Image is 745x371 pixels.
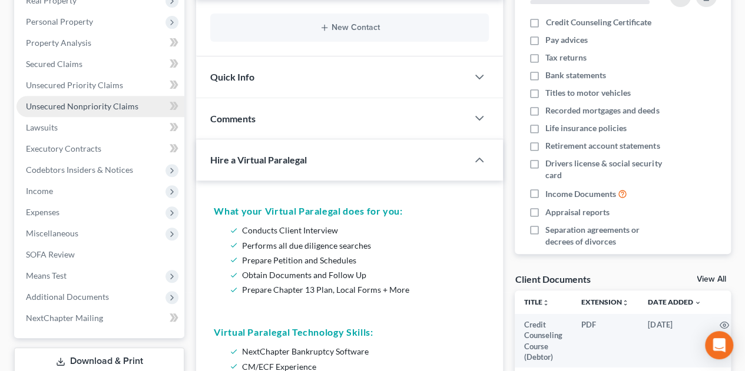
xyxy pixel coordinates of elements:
[26,186,53,196] span: Income
[16,96,184,117] a: Unsecured Nonpriority Claims
[26,101,138,111] span: Unsecured Nonpriority Claims
[26,207,59,217] span: Expenses
[26,80,123,90] span: Unsecured Priority Claims
[242,344,481,359] li: NextChapter Bankruptcy Software
[242,223,481,238] li: Conducts Client Interview
[26,270,67,280] span: Means Test
[26,38,91,48] span: Property Analysis
[542,299,549,306] i: unfold_more
[524,298,549,306] a: Titleunfold_more
[545,140,660,152] span: Retirement account statements
[545,188,616,200] span: Income Documents
[545,69,606,81] span: Bank statements
[220,23,479,32] button: New Contact
[210,71,254,82] span: Quick Info
[16,117,184,138] a: Lawsuits
[26,292,109,302] span: Additional Documents
[26,165,133,175] span: Codebtors Insiders & Notices
[26,122,58,132] span: Lawsuits
[545,206,610,218] span: Appraisal reports
[16,138,184,159] a: Executory Contracts
[545,16,651,28] span: Credit Counseling Certificate
[16,54,184,75] a: Secured Claims
[26,313,103,323] span: NextChapter Mailing
[581,298,629,306] a: Extensionunfold_more
[545,34,588,46] span: Pay advices
[26,143,101,153] span: Executory Contracts
[26,228,78,238] span: Miscellaneous
[16,308,184,329] a: NextChapter Mailing
[214,204,485,218] h5: What your Virtual Paralegal does for you:
[545,224,667,248] span: Separation agreements or decrees of divorces
[545,105,659,116] span: Recorded mortgages and deeds
[648,298,701,306] a: Date Added expand_more
[16,75,184,96] a: Unsecured Priority Claims
[242,253,481,268] li: Prepare Petition and Schedules
[210,154,307,165] span: Hire a Virtual Paralegal
[545,158,667,181] span: Drivers license & social security card
[545,52,587,63] span: Tax returns
[26,16,93,26] span: Personal Property
[515,314,572,368] td: Credit Counseling Course (Debtor)
[705,331,733,359] div: Open Intercom Messenger
[242,268,481,282] li: Obtain Documents and Follow Up
[214,325,485,339] h5: Virtual Paralegal Technology Skills:
[694,299,701,306] i: expand_more
[26,249,75,259] span: SOFA Review
[545,122,627,134] span: Life insurance policies
[242,238,481,253] li: Performs all due diligence searches
[622,299,629,306] i: unfold_more
[16,32,184,54] a: Property Analysis
[545,87,631,99] span: Titles to motor vehicles
[26,59,82,69] span: Secured Claims
[16,244,184,265] a: SOFA Review
[515,273,590,285] div: Client Documents
[572,314,638,368] td: PDF
[242,282,481,297] li: Prepare Chapter 13 Plan, Local Forms + More
[210,113,256,124] span: Comments
[638,314,710,368] td: [DATE]
[697,275,726,283] a: View All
